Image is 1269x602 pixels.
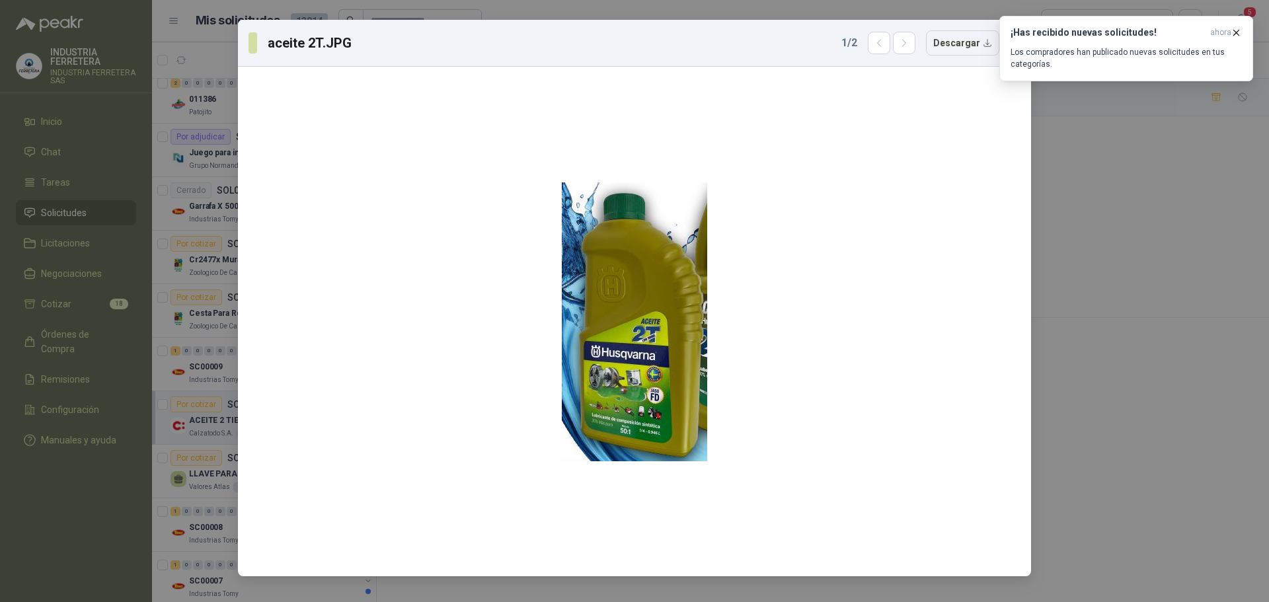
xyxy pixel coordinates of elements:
p: Los compradores han publicado nuevas solicitudes en tus categorías. [1011,46,1242,70]
h3: aceite 2T.JPG [268,33,354,53]
button: Descargar [926,30,999,56]
h3: ¡Has recibido nuevas solicitudes! [1011,27,1205,38]
button: ¡Has recibido nuevas solicitudes!ahora Los compradores han publicado nuevas solicitudes en tus ca... [999,16,1253,81]
span: 1 / 2 [841,35,857,51]
span: ahora [1210,27,1231,38]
